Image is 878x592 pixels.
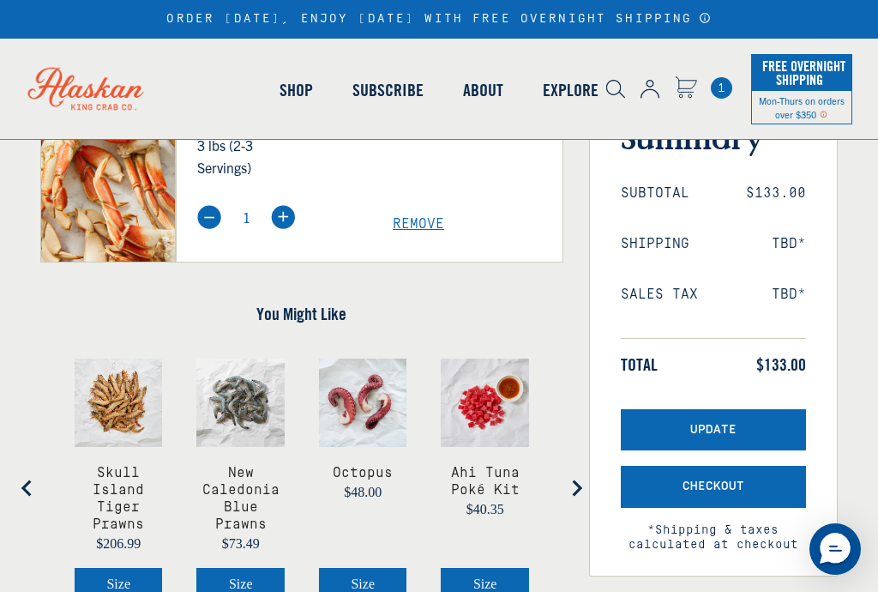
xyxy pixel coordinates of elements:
span: Update [690,423,737,438]
img: account [640,80,658,99]
span: $133.00 [746,185,806,202]
a: View Skull Island Tiger Prawns [75,464,162,533]
button: Update [621,409,806,451]
span: 1 [711,77,732,99]
a: View New Caledonia Blue Prawns [196,464,284,533]
a: Announcement Bar Modal [699,12,712,24]
a: Cart [711,77,732,99]
span: Free Overnight Shipping [758,53,845,93]
a: Cart [675,76,697,101]
a: Explore [523,41,618,139]
span: Shipping Notice Icon [820,108,827,120]
span: $206.99 [96,536,141,551]
span: Shipping [621,236,689,252]
span: Subtotal [621,185,689,202]
span: Size [229,577,253,591]
p: 3 lbs (2-3 Servings) [197,134,302,178]
span: Size [351,577,375,591]
div: ORDER [DATE], ENJOY [DATE] WITH FREE OVERNIGHT SHIPPING [166,12,711,27]
img: minus [197,205,221,229]
img: Skull Island Prawns [75,359,162,446]
div: Messenger Dummy Widget [809,523,861,575]
a: View Ahi Tuna Poké Kit [441,464,528,498]
span: Total [621,354,658,375]
span: $73.49 [222,536,260,551]
a: View Octopus [333,464,393,481]
span: Size [106,577,130,591]
img: search [606,80,626,99]
img: Octopus on parchment paper. [319,359,406,446]
span: $133.00 [756,354,806,375]
h3: Order Summary [621,82,806,156]
span: Checkout [683,480,744,494]
span: $40.35 [466,502,504,516]
span: Sales Tax [621,287,698,303]
span: $48.00 [344,485,382,499]
img: Alaskan King Crab Co. logo [9,48,163,129]
button: Checkout [621,466,806,508]
img: plus [271,205,295,229]
span: Mon-Thurs on orders over $350 [759,94,845,120]
a: Shop [260,41,333,139]
img: Dungeness Crab - 3 lbs (2-3 Servings) [41,59,175,262]
h4: You Might Like [40,304,563,324]
a: Remove [393,216,562,233]
span: Size [473,577,497,591]
button: Go to last slide [10,471,45,505]
span: *Shipping & taxes calculated at checkout [621,508,806,553]
a: About [443,41,523,139]
img: Caledonia blue prawns on parchment paper [196,359,284,446]
a: Subscribe [333,41,443,139]
img: Ahi Tuna and wasabi sauce [441,359,528,446]
button: Next slide [559,471,593,505]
